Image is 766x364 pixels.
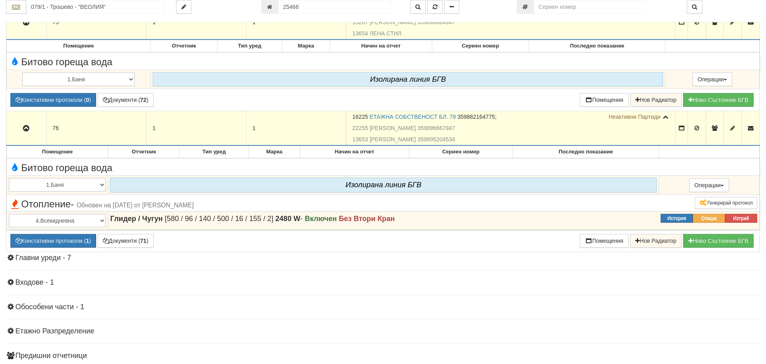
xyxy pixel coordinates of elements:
a: ЛЕНА СТИЛ [370,30,401,37]
th: Помещение [7,146,108,158]
strong: Включен [305,215,337,223]
th: Последно показание [513,146,659,158]
th: Последно показание [529,40,665,52]
b: 1 [86,238,89,244]
a: [PERSON_NAME] [370,136,416,143]
td: 1 [146,5,246,40]
th: Тип уред [218,40,282,52]
button: Новo Състояние БГВ [683,93,754,107]
button: Новo Състояние БГВ [683,234,754,248]
i: Изолирана линия БГВ [370,75,446,83]
th: Сериен номер [432,40,529,52]
span: Обновен на [DATE] от [PERSON_NAME] [77,202,194,209]
h4: Етажно Разпределение [6,327,760,335]
button: Помещения [580,234,629,248]
b: 0 [86,97,89,103]
button: Генерирай протокол [695,197,757,209]
td: 75 [46,5,146,40]
button: Констативни протоколи (1) [10,234,96,248]
th: Отчетник [150,40,217,52]
span: 359895204534 [417,136,455,143]
span: 1 [253,125,256,131]
b: 72 [140,97,147,103]
a: [PERSON_NAME] [370,125,416,131]
strong: Без Втори Кран [339,215,395,223]
strong: 2480 W [275,215,300,223]
td: 1 [146,111,246,145]
th: Марка [282,40,330,52]
span: [580 / 96 / 140 / 500 / 16 / 155 / 2] [165,215,273,223]
th: Помещение [7,40,151,52]
span: Партида № [352,19,368,25]
th: Отчетник [108,146,180,158]
span: Партида № [352,136,368,143]
button: Документи (72) [98,93,154,107]
th: Марка [248,146,300,158]
td: ; [346,5,676,40]
span: Неактивни Партиди [609,114,661,120]
span: - [71,199,74,209]
span: Отопление [9,199,194,209]
span: 1 [253,19,256,25]
span: Партида № [352,114,368,120]
td: ; [346,111,676,145]
button: Нов Радиатор [630,93,682,107]
button: История [661,214,693,223]
b: 71 [140,238,147,244]
strong: Глидер / Чугун [110,215,162,223]
button: Операции [689,178,729,192]
th: Начин на отчет [330,40,432,52]
button: Нов Радиатор [630,234,682,248]
button: Помещения [580,93,629,107]
h4: Обособени части - 1 [6,303,760,311]
span: 359896664947 [417,19,455,25]
button: Констативни протоколи (0) [10,93,96,107]
span: - [275,215,303,223]
button: Документи (71) [98,234,154,248]
th: Сериен номер [409,146,513,158]
span: 359882164775 [457,114,495,120]
h4: Предишни отчетници [6,352,760,360]
h4: Входове - 1 [6,279,760,287]
td: 76 [46,111,146,145]
i: Изолирана линия БГВ [345,180,421,189]
a: [PERSON_NAME] [370,19,416,25]
span: Партида № [352,30,368,37]
span: 359896667947 [417,125,455,131]
a: ЕТАЖНА СОБСТВЕНОСТ БЛ. 79 [370,114,456,120]
th: Начин на отчет [300,146,409,158]
span: Битово гореща вода [9,57,112,67]
button: Опиши [693,214,725,223]
h4: Главни уреди - 7 [6,254,760,262]
span: Партида № [352,125,368,131]
th: Тип уред [180,146,249,158]
button: Изтрий [725,214,757,223]
span: Битово гореща вода [9,163,112,173]
button: Операции [692,72,733,86]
